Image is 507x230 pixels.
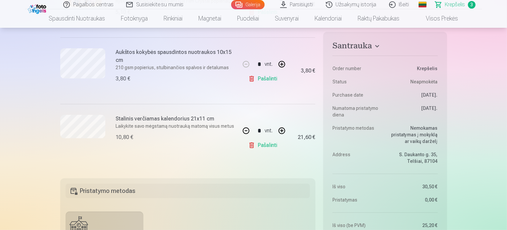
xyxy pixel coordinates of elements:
[41,9,113,28] a: Spausdinti nuotraukas
[229,9,267,28] a: Puodeliai
[116,115,235,123] h6: Stalinis verčiamas kalendorius 21x11 cm
[191,9,229,28] a: Magnetai
[332,41,437,53] button: Santrauka
[332,78,382,85] dt: Status
[388,183,438,190] dd: 30,50 €
[388,105,438,118] dd: [DATE].
[408,9,466,28] a: Visos prekės
[332,92,382,98] dt: Purchase date
[388,65,438,72] dd: Krepšelis
[307,9,350,28] a: Kalendoriai
[116,48,235,64] h6: Aukštos kokybės spausdintos nuotraukos 10x15 cm
[248,139,280,152] a: Pašalinti
[332,65,382,72] dt: Order number
[332,125,382,145] dt: Pristatymo metodas
[267,9,307,28] a: Suvenyrai
[411,78,438,85] span: Neapmokėta
[388,222,438,229] dd: 25,20 €
[116,64,235,71] p: 210 gsm popierius, stulbinančios spalvos ir detalumas
[265,56,273,72] div: vnt.
[468,1,476,9] span: 3
[116,133,133,141] div: 10,80 €
[113,9,156,28] a: Fotoknyga
[332,197,382,203] dt: Pristatymas
[248,72,280,85] a: Pašalinti
[332,183,382,190] dt: Iš viso
[388,197,438,203] dd: 0,00 €
[28,3,48,14] img: /fa2
[265,123,273,139] div: vnt.
[388,92,438,98] dd: [DATE].
[298,135,315,139] div: 21,60 €
[332,105,382,118] dt: Numatoma pristatymo diena
[156,9,191,28] a: Rinkiniai
[388,151,438,164] dd: S. Daukanto g. 35, Telšiai, 87104
[66,184,310,198] h5: Pristatymo metodas
[332,222,382,229] dt: Iš viso (be PVM)
[388,125,438,145] dd: Nemokamas pristatymas į mokyklą ar vaikų darželį
[116,123,235,129] p: Laikykite savo mėgstamą nuotrauką matomą visus metus
[350,9,408,28] a: Raktų pakabukas
[332,151,382,164] dt: Address
[116,75,130,83] div: 3,80 €
[445,1,465,9] span: Krepšelis
[301,69,315,73] div: 3,80 €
